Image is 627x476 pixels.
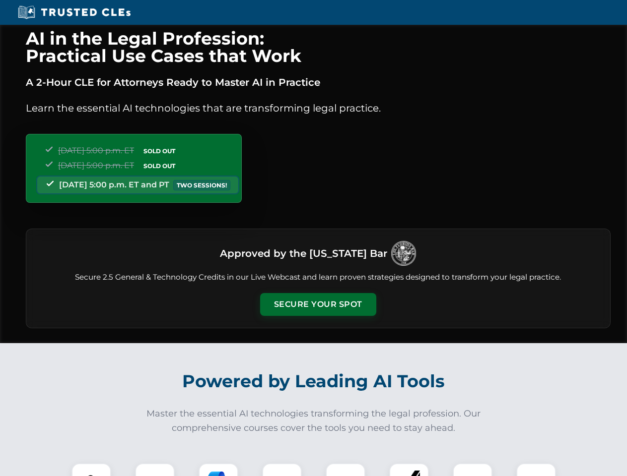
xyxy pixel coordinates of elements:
span: [DATE] 5:00 p.m. ET [58,161,134,170]
h3: Approved by the [US_STATE] Bar [220,244,387,262]
p: Master the essential AI technologies transforming the legal profession. Our comprehensive courses... [140,407,488,435]
span: SOLD OUT [140,146,179,156]
h2: Powered by Leading AI Tools [39,364,589,399]
p: Learn the essential AI technologies that are transforming legal practice. [26,100,611,116]
p: Secure 2.5 General & Technology Credits in our Live Webcast and learn proven strategies designed ... [38,272,598,283]
span: [DATE] 5:00 p.m. ET [58,146,134,155]
p: A 2-Hour CLE for Attorneys Ready to Master AI in Practice [26,74,611,90]
button: Secure Your Spot [260,293,376,316]
span: SOLD OUT [140,161,179,171]
h1: AI in the Legal Profession: Practical Use Cases that Work [26,30,611,64]
img: Logo [391,241,416,266]
img: Trusted CLEs [15,5,134,20]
